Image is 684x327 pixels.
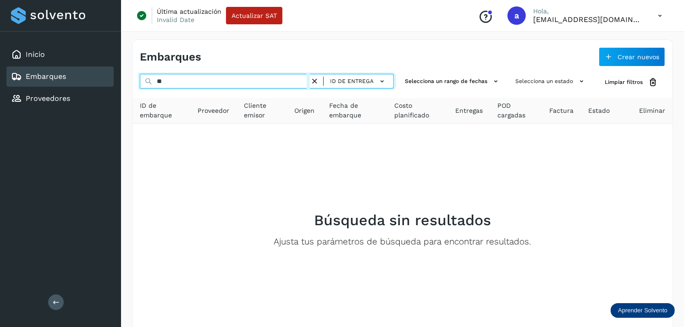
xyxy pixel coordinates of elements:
p: Última actualización [157,7,221,16]
p: Aprender Solvento [618,307,667,314]
h2: Búsqueda sin resultados [314,211,491,229]
div: Embarques [6,67,114,87]
p: Ajusta tus parámetros de búsqueda para encontrar resultados. [274,237,531,247]
button: Selecciona un estado [512,74,590,89]
span: Proveedor [198,106,229,116]
span: Cliente emisor [244,101,280,120]
div: Inicio [6,44,114,65]
a: Proveedores [26,94,70,103]
span: Crear nuevos [618,54,659,60]
a: Embarques [26,72,66,81]
button: ID de entrega [327,75,390,88]
button: Limpiar filtros [597,74,665,91]
span: POD cargadas [497,101,535,120]
span: Entregas [455,106,483,116]
span: Actualizar SAT [232,12,277,19]
button: Actualizar SAT [226,7,282,24]
span: Estado [588,106,610,116]
button: Selecciona un rango de fechas [401,74,504,89]
span: Factura [549,106,574,116]
p: Invalid Date [157,16,194,24]
div: Aprender Solvento [611,303,675,318]
span: Origen [294,106,314,116]
div: Proveedores [6,89,114,109]
button: Crear nuevos [599,47,665,67]
span: ID de embarque [140,101,183,120]
span: Eliminar [639,106,665,116]
span: Costo planificado [394,101,441,120]
p: alejperez@niagarawater.com [533,15,643,24]
span: Limpiar filtros [605,78,643,86]
h4: Embarques [140,50,201,64]
a: Inicio [26,50,45,59]
span: ID de entrega [330,77,374,85]
span: Fecha de embarque [329,101,379,120]
p: Hola, [533,7,643,15]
